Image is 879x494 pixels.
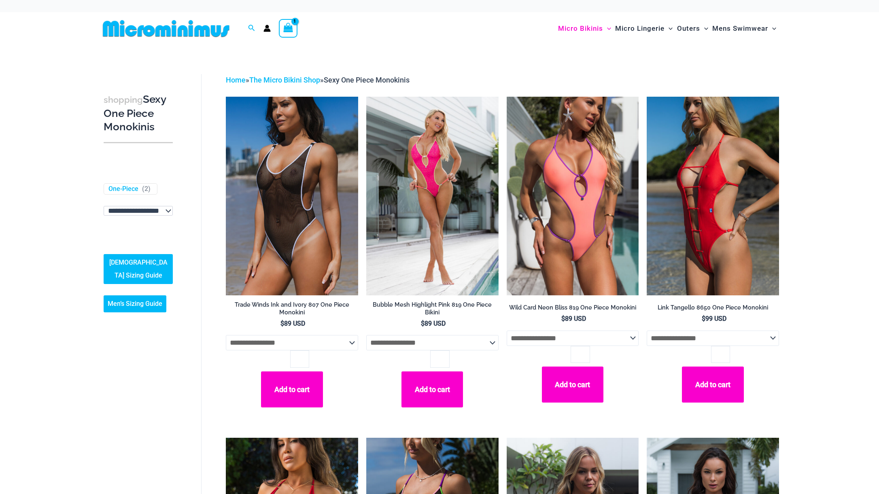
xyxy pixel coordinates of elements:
[613,16,675,41] a: Micro LingerieMenu ToggleMenu Toggle
[603,18,611,39] span: Menu Toggle
[542,367,603,403] button: Add to cart
[702,315,705,322] span: $
[702,315,726,322] bdi: 99 USD
[700,18,708,39] span: Menu Toggle
[421,320,425,327] span: $
[507,304,639,314] a: Wild Card Neon Bliss 819 One Piece Monokini
[280,320,284,327] span: $
[108,185,138,193] a: One-Piece
[558,18,603,39] span: Micro Bikinis
[507,97,639,295] img: Wild Card Neon Bliss 819 One Piece 04
[571,346,590,363] input: Product quantity
[142,185,151,193] span: ( )
[556,16,613,41] a: Micro BikinisMenu ToggleMenu Toggle
[615,18,665,39] span: Micro Lingerie
[647,304,779,312] h2: Link Tangello 8650 One Piece Monokini
[677,18,700,39] span: Outers
[507,97,639,295] a: Wild Card Neon Bliss 819 One Piece 04Wild Card Neon Bliss 819 One Piece 05Wild Card Neon Bliss 81...
[261,371,323,407] button: Add to cart
[555,15,779,42] nav: Site Navigation
[768,18,776,39] span: Menu Toggle
[263,25,271,32] a: Account icon link
[324,76,410,84] span: Sexy One Piece Monokinis
[711,346,730,363] input: Product quantity
[421,320,446,327] bdi: 89 USD
[104,93,173,134] h3: Sexy One Piece Monokinis
[366,97,499,295] img: Bubble Mesh Highlight Pink 819 One Piece 01
[430,350,449,367] input: Product quantity
[100,19,233,38] img: MM SHOP LOGO FLAT
[248,23,255,34] a: Search icon link
[226,301,358,316] h2: Trade Winds Ink and Ivory 807 One Piece Monokini
[226,97,358,295] a: Tradewinds Ink and Ivory 807 One Piece 03Tradewinds Ink and Ivory 807 One Piece 04Tradewinds Ink ...
[366,301,499,316] h2: Bubble Mesh Highlight Pink 819 One Piece Bikini
[665,18,673,39] span: Menu Toggle
[561,315,586,322] bdi: 89 USD
[712,18,768,39] span: Mens Swimwear
[226,76,246,84] a: Home
[710,16,778,41] a: Mens SwimwearMenu ToggleMenu Toggle
[401,371,463,407] button: Add to cart
[226,97,358,295] img: Tradewinds Ink and Ivory 807 One Piece 03
[144,185,148,193] span: 2
[366,301,499,319] a: Bubble Mesh Highlight Pink 819 One Piece Bikini
[682,367,743,403] button: Add to cart
[647,97,779,295] img: Link Tangello 8650 One Piece Monokini 11
[104,295,166,312] a: Men’s Sizing Guide
[104,254,173,284] a: [DEMOGRAPHIC_DATA] Sizing Guide
[280,320,305,327] bdi: 89 USD
[647,97,779,295] a: Link Tangello 8650 One Piece Monokini 11Link Tangello 8650 One Piece Monokini 12Link Tangello 865...
[290,350,309,367] input: Product quantity
[507,304,639,312] h2: Wild Card Neon Bliss 819 One Piece Monokini
[647,304,779,314] a: Link Tangello 8650 One Piece Monokini
[561,315,565,322] span: $
[226,76,410,84] span: » »
[104,95,143,105] span: shopping
[279,19,297,38] a: View Shopping Cart, 1 items
[226,301,358,319] a: Trade Winds Ink and Ivory 807 One Piece Monokini
[104,206,173,216] select: wpc-taxonomy-pa_fabric-type-746009
[675,16,710,41] a: OutersMenu ToggleMenu Toggle
[366,97,499,295] a: Bubble Mesh Highlight Pink 819 One Piece 01Bubble Mesh Highlight Pink 819 One Piece 03Bubble Mesh...
[249,76,320,84] a: The Micro Bikini Shop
